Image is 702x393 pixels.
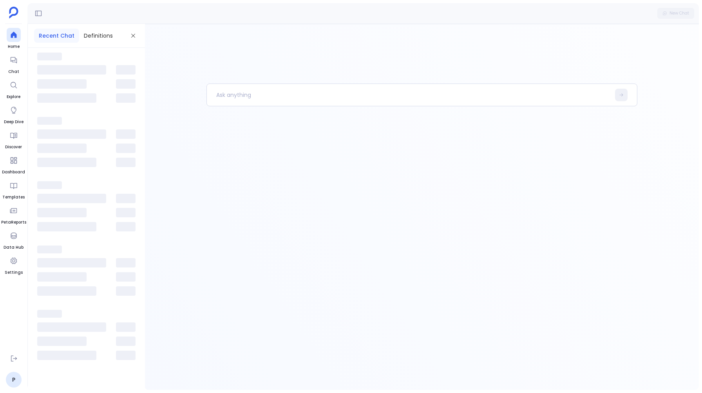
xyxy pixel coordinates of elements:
span: Home [7,44,21,50]
span: Data Hub [4,244,24,251]
span: Templates [2,194,25,200]
a: Data Hub [4,229,24,251]
span: Chat [7,69,21,75]
a: Home [7,28,21,50]
span: Explore [7,94,21,100]
span: Settings [5,269,23,276]
span: Dashboard [2,169,25,175]
a: Chat [7,53,21,75]
button: Recent Chat [34,29,79,43]
a: Discover [5,128,22,150]
img: petavue logo [9,7,18,18]
span: Discover [5,144,22,150]
a: Settings [5,254,23,276]
a: PetaReports [1,204,26,226]
a: Explore [7,78,21,100]
a: Dashboard [2,153,25,175]
span: PetaReports [1,219,26,226]
span: Deep Dive [4,119,24,125]
a: Templates [2,178,25,200]
a: P [6,372,22,388]
button: Definitions [79,29,118,43]
a: Deep Dive [4,103,24,125]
